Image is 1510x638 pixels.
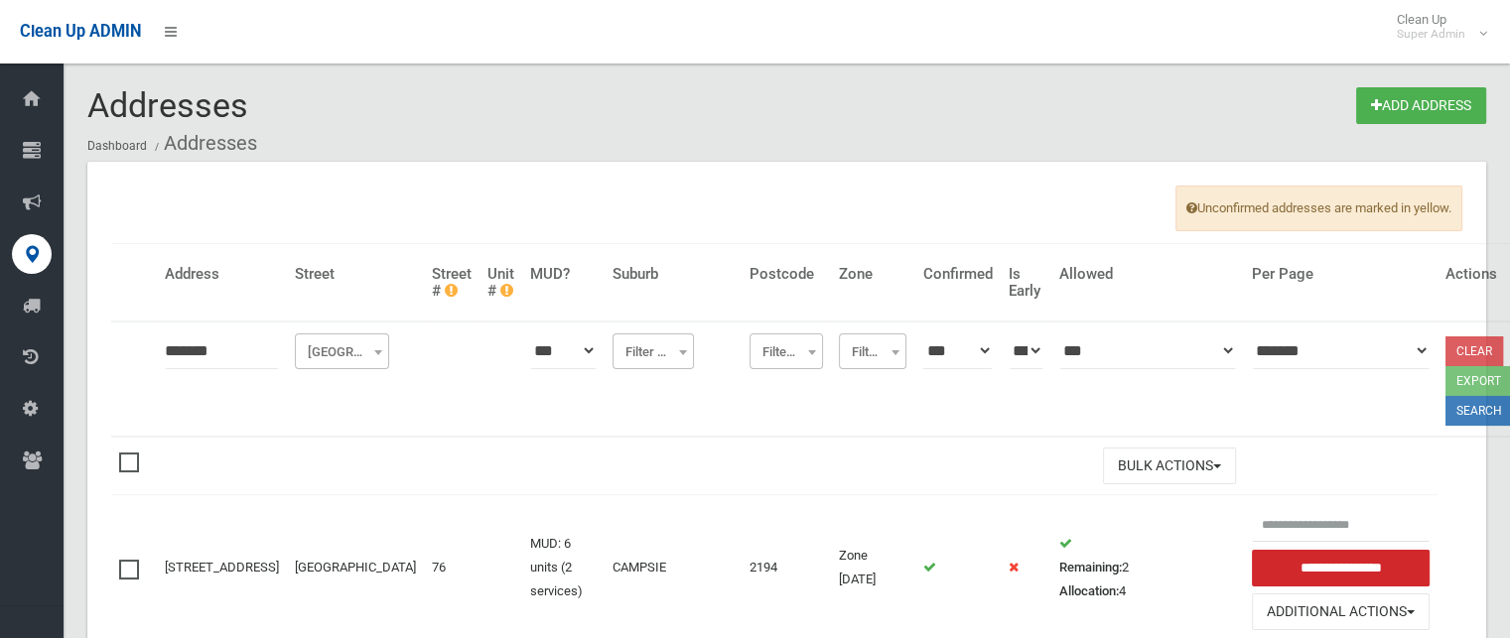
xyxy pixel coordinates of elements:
[530,266,597,283] h4: MUD?
[295,266,416,283] h4: Street
[487,266,514,299] h4: Unit #
[1252,266,1430,283] h4: Per Page
[432,266,472,299] h4: Street #
[755,338,818,366] span: Filter Postcode
[1445,336,1503,366] a: Clear
[844,338,901,366] span: Filter Zone
[1009,266,1044,299] h4: Is Early
[1059,560,1122,574] strong: Remaining:
[618,338,689,366] span: Filter Suburb
[150,125,257,162] li: Addresses
[839,266,906,283] h4: Zone
[87,85,248,125] span: Addresses
[165,266,279,283] h4: Address
[295,333,389,369] span: Filter Street
[1356,87,1486,124] a: Add Address
[1252,593,1430,630] button: Additional Actions
[87,139,147,153] a: Dashboard
[922,266,992,283] h4: Confirmed
[750,266,823,283] h4: Postcode
[613,266,734,283] h4: Suburb
[1175,186,1462,231] span: Unconfirmed addresses are marked in yellow.
[750,333,823,369] span: Filter Postcode
[300,338,384,366] span: Filter Street
[1387,12,1485,42] span: Clean Up
[165,560,279,574] a: [STREET_ADDRESS]
[839,333,906,369] span: Filter Zone
[613,333,694,369] span: Filter Suburb
[20,22,141,41] span: Clean Up ADMIN
[1059,266,1236,283] h4: Allowed
[1059,583,1119,598] strong: Allocation:
[1397,27,1465,42] small: Super Admin
[1103,447,1236,484] button: Bulk Actions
